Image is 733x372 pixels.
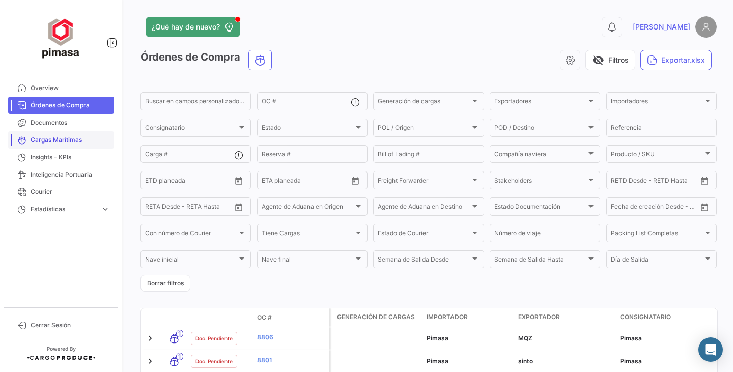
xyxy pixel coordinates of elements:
div: Abrir Intercom Messenger [698,337,723,362]
a: Expand/Collapse Row [145,333,155,344]
span: Agente de Aduana en Destino [378,205,470,212]
span: Pimasa [427,334,448,342]
span: Órdenes de Compra [31,101,110,110]
button: Ocean [249,50,271,70]
span: Semana de Salida Desde [378,257,470,265]
span: 1 [176,330,183,337]
a: 8801 [257,356,325,365]
span: Freight Forwarder [378,178,470,185]
span: Consignatario [620,312,671,322]
a: Expand/Collapse Row [145,356,155,366]
span: Documentos [31,118,110,127]
a: Inteligencia Portuaria [8,166,114,183]
button: Open calendar [231,199,246,215]
span: Con número de Courier [145,231,237,238]
span: Estado Documentación [494,205,586,212]
span: Cerrar Sesión [31,321,110,330]
input: Hasta [636,205,678,212]
span: Generación de cargas [337,312,415,322]
input: Desde [145,205,163,212]
span: Exportador [518,312,560,322]
input: Desde [262,178,280,185]
span: Nave final [262,257,354,265]
input: Desde [611,205,629,212]
span: Importador [427,312,468,322]
span: Insights - KPIs [31,153,110,162]
datatable-header-cell: Estado Doc. [187,313,253,322]
span: Pimasa [620,357,642,365]
span: Tiene Cargas [262,231,354,238]
span: ¿Qué hay de nuevo? [152,22,220,32]
input: Hasta [171,205,212,212]
span: Inteligencia Portuaria [31,170,110,179]
span: Pimasa [427,357,448,365]
span: Estadísticas [31,205,97,214]
span: Día de Salida [611,257,703,265]
span: Nave inicial [145,257,237,265]
datatable-header-cell: OC # [253,309,329,326]
span: MQZ [518,334,532,342]
button: ¿Qué hay de nuevo? [146,17,240,37]
span: Overview [31,83,110,93]
a: Cargas Marítimas [8,131,114,149]
input: Hasta [171,178,212,185]
button: Exportar.xlsx [640,50,712,70]
datatable-header-cell: Modo de Transporte [161,313,187,322]
span: Doc. Pendiente [195,334,233,342]
span: OC # [257,313,272,322]
datatable-header-cell: Exportador [514,308,616,327]
span: Compañía naviera [494,152,586,159]
img: placeholder-user.png [695,16,717,38]
button: Open calendar [697,173,712,188]
button: visibility_offFiltros [585,50,635,70]
datatable-header-cell: Importador [422,308,514,327]
img: ff117959-d04a-4809-8d46-49844dc85631.png [36,12,87,63]
span: Packing List Completas [611,231,703,238]
span: 1 [176,353,183,360]
span: Cargas Marítimas [31,135,110,145]
a: 8806 [257,333,325,342]
span: Estado de Courier [378,231,470,238]
span: Stakeholders [494,178,586,185]
span: sinto [518,357,533,365]
button: Open calendar [697,199,712,215]
a: Courier [8,183,114,201]
button: Open calendar [348,173,363,188]
input: Hasta [287,178,328,185]
span: Consignatario [145,126,237,133]
span: [PERSON_NAME] [633,22,690,32]
span: Producto / SKU [611,152,703,159]
h3: Órdenes de Compra [140,50,275,70]
span: POD / Destino [494,126,586,133]
input: Hasta [636,178,678,185]
input: Desde [145,178,163,185]
a: Órdenes de Compra [8,97,114,114]
a: Insights - KPIs [8,149,114,166]
span: visibility_off [592,54,604,66]
span: Importadores [611,99,703,106]
span: Semana de Salida Hasta [494,257,586,265]
button: Open calendar [231,173,246,188]
a: Documentos [8,114,114,131]
datatable-header-cell: Consignatario [616,308,718,327]
span: Pimasa [620,334,642,342]
span: Generación de cargas [378,99,470,106]
span: Courier [31,187,110,196]
span: Exportadores [494,99,586,106]
span: expand_more [101,205,110,214]
span: Agente de Aduana en Origen [262,205,354,212]
input: Desde [611,178,629,185]
button: Borrar filtros [140,275,190,292]
span: Estado [262,126,354,133]
span: Doc. Pendiente [195,357,233,365]
datatable-header-cell: Generación de cargas [331,308,422,327]
span: POL / Origen [378,126,470,133]
a: Overview [8,79,114,97]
